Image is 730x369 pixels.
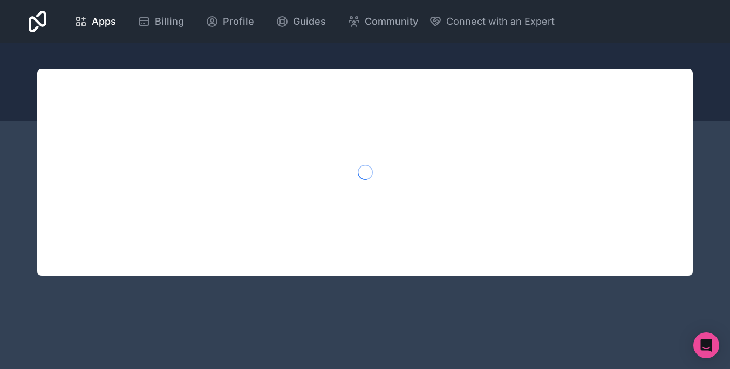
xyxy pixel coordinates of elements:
[197,10,263,33] a: Profile
[293,14,326,29] span: Guides
[339,10,427,33] a: Community
[129,10,193,33] a: Billing
[365,14,418,29] span: Community
[66,10,125,33] a: Apps
[155,14,184,29] span: Billing
[693,332,719,358] div: Open Intercom Messenger
[429,14,555,29] button: Connect with an Expert
[446,14,555,29] span: Connect with an Expert
[92,14,116,29] span: Apps
[223,14,254,29] span: Profile
[267,10,335,33] a: Guides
